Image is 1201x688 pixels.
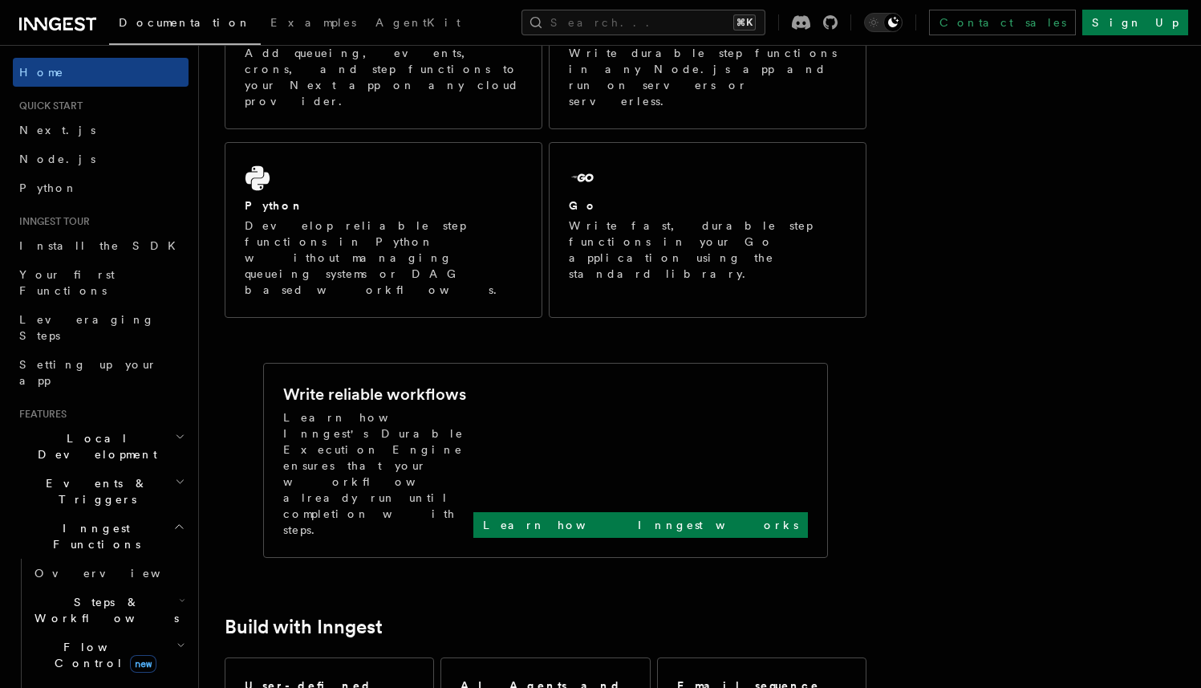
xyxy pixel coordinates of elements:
p: Develop reliable step functions in Python without managing queueing systems or DAG based workflows. [245,218,522,298]
h2: Go [569,197,598,214]
span: Flow Control [28,639,176,671]
a: AgentKit [366,5,470,43]
span: new [130,655,156,673]
a: Install the SDK [13,231,189,260]
button: Search...⌘K [521,10,765,35]
a: Node.js [13,145,189,173]
p: Write durable step functions in any Node.js app and run on servers or serverless. [569,45,846,109]
span: AgentKit [375,16,461,29]
h2: Write reliable workflows [283,383,466,405]
p: Add queueing, events, crons, and step functions to your Next app on any cloud provider. [245,45,522,109]
button: Steps & Workflows [28,588,189,633]
a: PythonDevelop reliable step functions in Python without managing queueing systems or DAG based wo... [225,142,542,318]
span: Documentation [119,16,251,29]
span: Examples [270,16,356,29]
a: Python [13,173,189,202]
a: Examples [261,5,366,43]
span: Features [13,408,67,421]
a: Leveraging Steps [13,305,189,350]
span: Events & Triggers [13,475,175,507]
span: Inngest tour [13,215,90,228]
span: Next.js [19,124,95,136]
a: Home [13,58,189,87]
span: Your first Functions [19,268,115,297]
a: Learn how Inngest works [473,512,808,538]
span: Leveraging Steps [19,313,155,342]
p: Learn how Inngest's Durable Execution Engine ensures that your workflow already run until complet... [283,409,473,538]
span: Overview [34,567,200,580]
kbd: ⌘K [733,14,756,31]
a: Next.js [13,116,189,145]
a: Your first Functions [13,260,189,305]
a: Setting up your app [13,350,189,395]
span: Home [19,64,64,80]
span: Python [19,181,78,194]
span: Quick start [13,100,83,112]
h2: Python [245,197,304,214]
span: Steps & Workflows [28,594,179,626]
span: Local Development [13,430,175,462]
a: Documentation [109,5,261,45]
p: Learn how Inngest works [483,517,798,533]
span: Install the SDK [19,239,185,252]
a: Build with Inngest [225,616,383,638]
button: Inngest Functions [13,514,189,559]
a: Sign Up [1082,10,1188,35]
a: Contact sales [929,10,1076,35]
button: Flow Controlnew [28,633,189,678]
p: Write fast, durable step functions in your Go application using the standard library. [569,218,846,282]
span: Inngest Functions [13,520,173,552]
a: Overview [28,559,189,588]
button: Toggle dark mode [864,13,903,32]
span: Node.js [19,153,95,165]
button: Events & Triggers [13,469,189,514]
span: Setting up your app [19,358,157,387]
a: GoWrite fast, durable step functions in your Go application using the standard library. [549,142,866,318]
button: Local Development [13,424,189,469]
